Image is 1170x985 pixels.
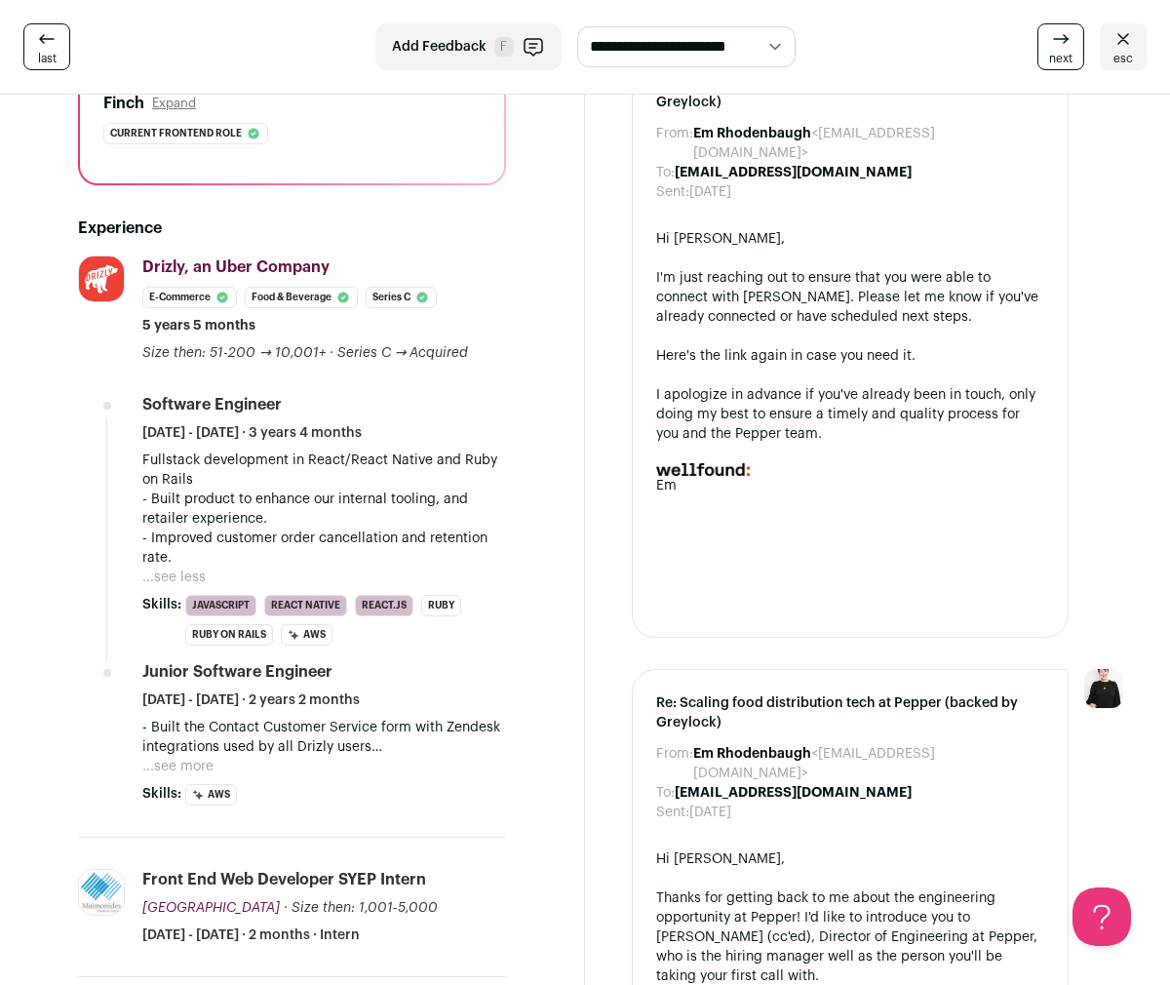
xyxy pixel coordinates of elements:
[142,784,181,804] span: Skills:
[675,166,912,179] b: [EMAIL_ADDRESS][DOMAIN_NAME]
[142,595,181,614] span: Skills:
[656,783,675,803] dt: To:
[142,451,506,490] p: Fullstack development in React/React Native and Ruby on Rails
[421,595,461,616] li: Ruby
[689,803,731,822] dd: [DATE]
[185,624,273,646] li: Ruby on Rails
[142,661,332,683] div: Junior Software Engineer
[1084,669,1123,708] img: 9240684-medium_jpg
[656,268,1044,327] div: I'm just reaching out to ensure that you were able to connect with [PERSON_NAME]. Please let me k...
[264,595,347,616] li: React Native
[355,595,413,616] li: React.js
[185,595,256,616] li: JavaScript
[656,163,675,182] dt: To:
[79,870,124,915] img: 86cdf8ca8ff938626191aee30dd2265943d4821c274bcf630e30127e15c0a3e8.png
[142,869,426,890] div: Front End Web Developer SYEP Intern
[693,744,1044,783] dd: <[EMAIL_ADDRESS][DOMAIN_NAME]>
[142,394,282,415] div: Software Engineer
[693,124,1044,163] dd: <[EMAIL_ADDRESS][DOMAIN_NAME]>
[142,316,255,335] span: 5 years 5 months
[142,901,280,915] span: [GEOGRAPHIC_DATA]
[142,287,237,308] li: E-commerce
[693,127,811,140] b: Em Rhodenbaugh
[284,901,438,915] span: · Size then: 1,001-5,000
[1113,51,1133,66] span: esc
[693,747,811,761] b: Em Rhodenbaugh
[110,124,242,143] span: Current frontend role
[656,693,1044,732] span: Re: Scaling food distribution tech at Pepper (backed by Greylock)
[152,96,196,111] button: Expand
[79,256,124,301] img: d2f75af2ca666442c4621843630822fca415528d6d078bc17e9936ac7b7dc8ab.jpg
[656,385,1044,444] div: I apologize in advance if you've already been in touch, only doing my best to ensure a timely and...
[142,423,362,443] span: [DATE] - [DATE] · 3 years 4 months
[675,786,912,800] b: [EMAIL_ADDRESS][DOMAIN_NAME]
[281,624,332,646] li: AWS
[142,259,330,275] span: Drizly, an Uber Company
[656,849,1044,869] div: Hi [PERSON_NAME],
[656,349,916,363] a: Here's the link again in case you need it.
[38,51,57,66] span: last
[1072,887,1131,946] iframe: Help Scout Beacon - Open
[142,926,360,945] span: [DATE] - [DATE] · 2 months · Intern
[103,92,144,115] h2: Finch
[656,463,750,476] img: AD_4nXd8mXtZXxLy6BW5oWOQUNxoLssU3evVOmElcTYOe9Q6vZR7bHgrarcpre-H0wWTlvQlXrfX4cJrmfo1PaFpYlo0O_KYH...
[366,287,437,308] li: Series C
[142,490,506,529] p: - Built product to enhance our internal tooling, and retailer experience.
[494,37,514,57] span: F
[185,784,237,806] li: AWS
[78,217,506,240] h2: Experience
[375,23,562,70] button: Add Feedback F
[392,37,487,57] span: Add Feedback
[142,718,506,757] p: - Built the Contact Customer Service form with Zendesk integrations used by all Drizly users
[689,182,731,202] dd: [DATE]
[245,287,358,308] li: Food & Beverage
[142,568,206,587] button: ...see less
[656,744,693,783] dt: From:
[337,346,469,360] span: Series C → Acquired
[656,476,1044,495] div: Em
[23,23,70,70] a: last
[330,343,333,363] span: ·
[142,757,214,776] button: ...see more
[142,529,506,568] p: - Improved customer order cancellation and retention rate.
[656,182,689,202] dt: Sent:
[656,803,689,822] dt: Sent:
[142,690,360,710] span: [DATE] - [DATE] · 2 years 2 months
[656,124,693,163] dt: From:
[656,229,1044,249] div: Hi [PERSON_NAME],
[142,346,326,360] span: Size then: 51-200 → 10,001+
[1100,23,1147,70] a: esc
[1049,51,1072,66] span: next
[1037,23,1084,70] a: next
